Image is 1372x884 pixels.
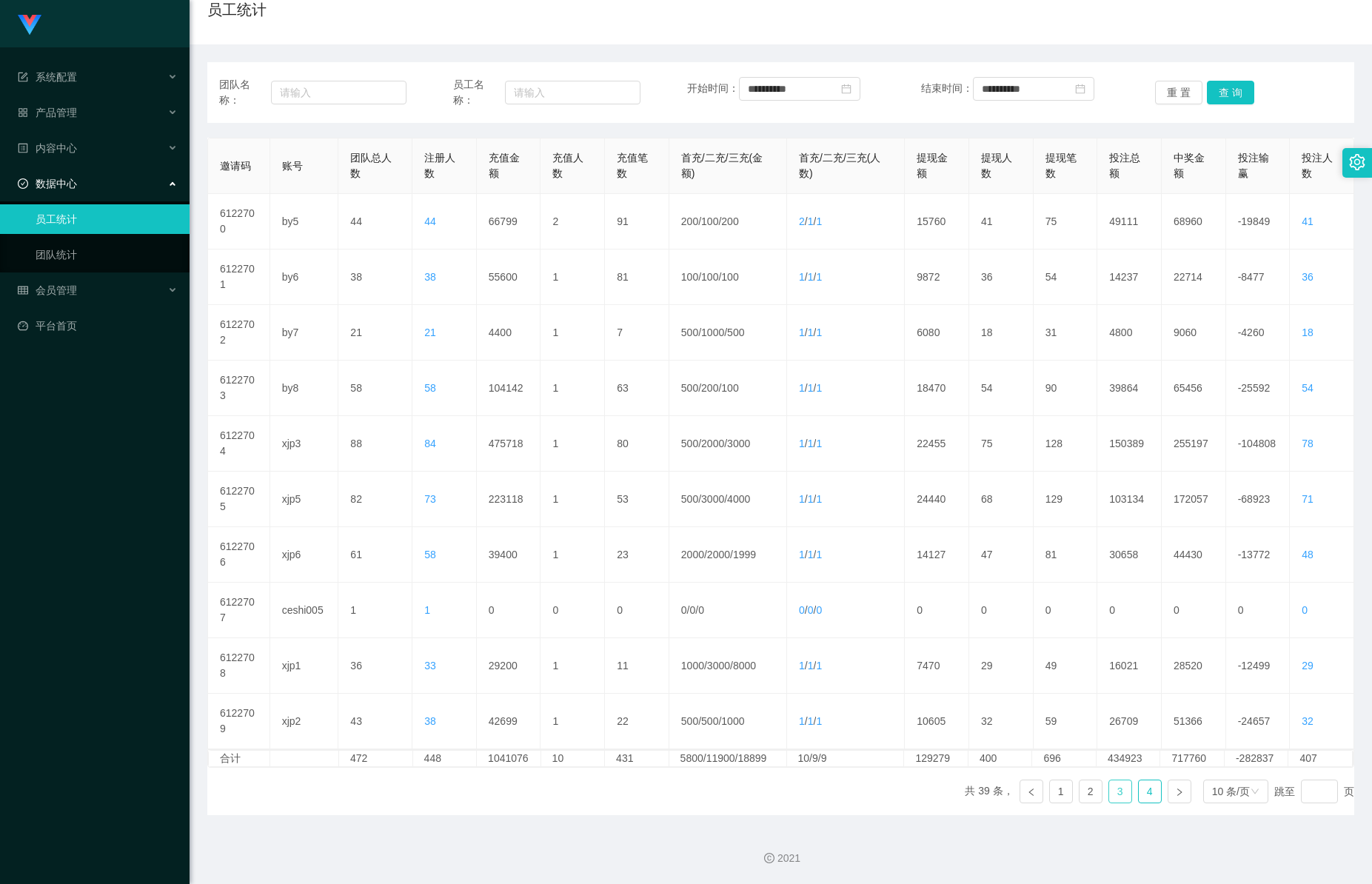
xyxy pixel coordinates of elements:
[816,715,822,727] span: 1
[1226,416,1291,472] td: -104808
[969,361,1034,416] td: 54
[477,472,541,527] td: 223118
[787,361,905,416] td: / /
[808,604,814,616] span: 0
[1160,751,1225,766] td: 717760
[1097,361,1162,416] td: 39864
[1109,152,1140,179] span: 投注总额
[605,638,669,694] td: 11
[271,81,406,104] input: 请输入
[424,660,436,672] span: 33
[1302,327,1314,338] span: 18
[969,638,1034,694] td: 29
[701,382,718,394] span: 200
[799,493,805,505] span: 1
[1162,527,1226,583] td: 44430
[552,152,583,179] span: 充值人数
[338,527,412,583] td: 61
[701,215,718,227] span: 100
[669,250,787,305] td: / /
[799,715,805,727] span: 1
[1225,751,1289,766] td: -282837
[18,178,77,190] span: 数据中心
[905,472,969,527] td: 24440
[270,638,339,694] td: xjp1
[1032,751,1097,766] td: 696
[1162,194,1226,250] td: 68960
[799,215,805,227] span: 2
[1162,305,1226,361] td: 9060
[208,583,270,638] td: 6122707
[905,583,969,638] td: 0
[1302,438,1314,449] span: 78
[799,549,805,560] span: 1
[816,549,822,560] span: 1
[787,305,905,361] td: / /
[721,271,738,283] span: 100
[453,77,505,108] span: 员工名称：
[541,527,605,583] td: 1
[1097,694,1162,749] td: 26709
[1226,472,1291,527] td: -68923
[477,305,541,361] td: 4400
[1109,780,1131,803] a: 3
[541,472,605,527] td: 1
[969,305,1034,361] td: 18
[338,583,412,638] td: 1
[201,851,1360,866] div: 2021
[424,715,436,727] span: 38
[1034,250,1098,305] td: 54
[721,382,738,394] span: 100
[605,305,669,361] td: 7
[541,751,606,766] td: 10
[808,549,814,560] span: 1
[787,194,905,250] td: / /
[1034,416,1098,472] td: 128
[969,416,1034,472] td: 75
[799,382,805,394] span: 1
[1097,305,1162,361] td: 4800
[270,583,339,638] td: ceshi005
[1302,271,1314,283] span: 36
[477,194,541,250] td: 66799
[701,327,724,338] span: 1000
[219,77,271,108] span: 团队名称：
[18,143,28,153] i: 图标: profile
[787,583,905,638] td: / /
[339,751,413,766] td: 472
[1020,780,1043,803] li: 上一页
[424,438,436,449] span: 84
[1097,527,1162,583] td: 30658
[1162,361,1226,416] td: 65456
[477,361,541,416] td: 104142
[1226,583,1291,638] td: 0
[1302,660,1314,672] span: 29
[1034,638,1098,694] td: 49
[270,527,339,583] td: xjp6
[669,416,787,472] td: / /
[424,549,436,560] span: 58
[1097,751,1161,766] td: 434923
[208,305,270,361] td: 6122702
[969,250,1034,305] td: 36
[605,194,669,250] td: 91
[1238,152,1269,179] span: 投注输赢
[733,549,756,560] span: 1999
[424,215,436,227] span: 44
[18,15,41,36] img: logo.9652507e.png
[18,178,28,189] i: 图标: check-circle-o
[681,660,704,672] span: 1000
[541,305,605,361] td: 1
[727,493,750,505] span: 4000
[477,416,541,472] td: 475718
[799,438,805,449] span: 1
[808,382,814,394] span: 1
[1034,194,1098,250] td: 75
[270,194,339,250] td: by5
[541,583,605,638] td: 0
[220,160,251,172] span: 邀请码
[1226,527,1291,583] td: -13772
[1302,382,1314,394] span: 54
[669,638,787,694] td: / /
[1226,694,1291,749] td: -24657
